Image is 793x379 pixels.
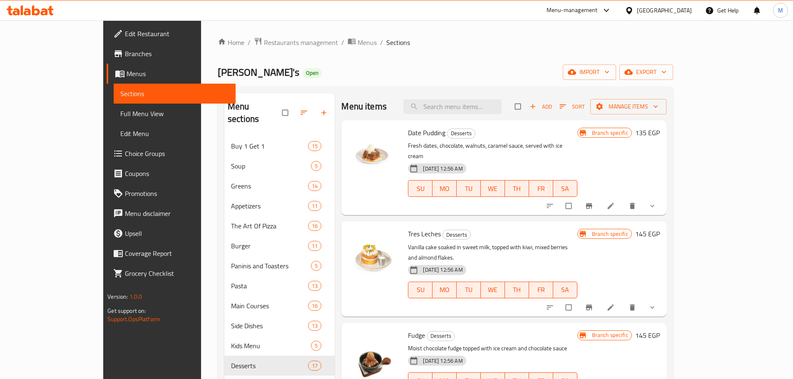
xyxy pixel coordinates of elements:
[427,331,455,341] span: Desserts
[231,161,311,171] span: Soup
[308,241,321,251] div: items
[248,37,251,47] li: /
[408,242,577,263] p: Vanilla cake soaked in sweet milk, topped with kiwi, mixed berries and almond flakes.
[231,241,308,251] span: Burger
[481,282,505,298] button: WE
[541,298,561,317] button: sort-choices
[308,322,321,330] span: 13
[224,176,335,196] div: Greens14
[308,202,321,210] span: 11
[224,296,335,316] div: Main Courses16
[557,183,574,195] span: SA
[420,165,466,173] span: [DATE] 12:56 AM
[107,203,236,223] a: Menu disclaimer
[125,208,229,218] span: Menu disclaimer
[311,342,321,350] span: 5
[107,291,128,302] span: Version:
[590,99,666,114] button: Manage items
[348,37,377,48] a: Menus
[125,149,229,159] span: Choice Groups
[120,89,229,99] span: Sections
[408,282,433,298] button: SU
[224,356,335,376] div: Desserts17
[442,230,471,240] div: Desserts
[457,180,481,197] button: TU
[231,141,308,151] span: Buy 1 Get 1
[107,44,236,64] a: Branches
[589,129,631,137] span: Branch specific
[218,63,299,82] span: [PERSON_NAME]'s
[308,321,321,331] div: items
[607,303,617,312] a: Edit menu item
[224,276,335,296] div: Pasta13
[308,221,321,231] div: items
[107,24,236,44] a: Edit Restaurant
[484,284,502,296] span: WE
[408,343,577,354] p: Moist chocolate fudge topped with ice cream and chocolate sauce
[224,156,335,176] div: Soup5
[380,37,383,47] li: /
[107,314,160,325] a: Support.OpsPlatform
[778,6,783,15] span: M
[277,105,295,121] span: Select all sections
[224,256,335,276] div: Paninis and Toasters5
[107,163,236,183] a: Coupons
[315,104,335,122] button: Add section
[553,282,577,298] button: SA
[648,202,656,210] svg: Show Choices
[408,228,441,240] span: Tres Leches
[447,129,475,138] span: Desserts
[308,361,321,371] div: items
[580,197,600,215] button: Branch-specific-item
[231,321,308,331] span: Side Dishes
[541,197,561,215] button: sort-choices
[114,84,236,104] a: Sections
[125,29,229,39] span: Edit Restaurant
[308,222,321,230] span: 16
[114,124,236,144] a: Edit Menu
[125,248,229,258] span: Coverage Report
[386,37,410,47] span: Sections
[532,183,550,195] span: FR
[231,181,308,191] span: Greens
[308,181,321,191] div: items
[505,180,529,197] button: TH
[224,136,335,156] div: Buy 1 Get 115
[311,162,321,170] span: 5
[341,37,344,47] li: /
[224,196,335,216] div: Appetizers11
[569,67,609,77] span: import
[254,37,338,48] a: Restaurants management
[623,298,643,317] button: delete
[553,180,577,197] button: SA
[308,182,321,190] span: 14
[433,282,457,298] button: MO
[218,37,673,48] nav: breadcrumb
[529,282,553,298] button: FR
[447,129,475,139] div: Desserts
[341,100,387,113] h2: Menu items
[308,242,321,250] span: 11
[510,99,527,114] span: Select section
[303,68,322,78] div: Open
[231,221,308,231] div: The Art Of Pizza
[561,300,578,315] span: Select to update
[589,331,631,339] span: Branch specific
[231,361,308,371] span: Desserts
[231,201,308,211] span: Appetizers
[648,303,656,312] svg: Show Choices
[231,341,311,351] span: Kids Menu
[635,329,660,341] h6: 145 EGP
[107,223,236,243] a: Upsell
[412,183,429,195] span: SU
[557,100,587,113] button: Sort
[308,282,321,290] span: 13
[420,357,466,365] span: [DATE] 12:56 AM
[436,284,453,296] span: MO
